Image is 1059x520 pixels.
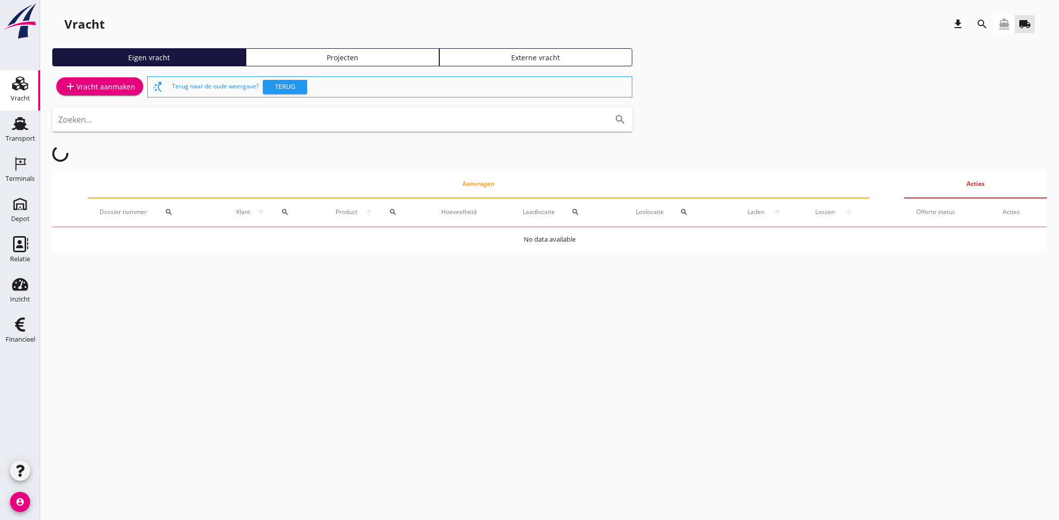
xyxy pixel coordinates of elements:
i: search [680,208,688,216]
div: Hoeveelheid [441,207,499,217]
i: search [571,208,580,216]
i: search [165,208,173,216]
i: add [64,80,76,92]
a: Vracht aanmaken [56,77,143,95]
div: Depot [11,216,30,222]
i: arrow_upward [254,208,268,216]
div: Projecten [250,52,435,63]
a: Externe vracht [439,48,633,66]
span: Product [332,207,361,217]
span: Laden [743,207,769,217]
div: Terug naar de oude weergave? [172,77,628,97]
div: Eigen vracht [57,52,241,63]
div: Loslocatie [636,200,719,224]
i: directions_boat [998,18,1010,30]
th: Aanvragen [87,170,870,198]
div: Dossier nummer [100,200,209,224]
i: switch_access_shortcut [152,81,164,93]
i: search [976,18,988,30]
div: Inzicht [10,296,30,302]
th: Acties [904,170,1047,198]
div: Vracht [64,16,105,32]
i: arrow_upward [361,208,376,216]
span: Lossen [811,207,840,217]
div: Terug [267,82,303,92]
div: Acties [1003,207,1035,217]
i: search [614,114,626,126]
div: Vracht [11,95,30,101]
i: arrow_upward [769,208,786,216]
i: local_shipping [1019,18,1031,30]
i: arrow_upward [840,208,857,216]
span: Klant [233,207,254,217]
img: logo-small.a267ee39.svg [2,3,38,40]
div: Transport [6,135,35,142]
div: Laadlocatie [523,200,612,224]
div: Financieel [6,336,35,343]
i: download [952,18,964,30]
button: Terug [263,80,307,94]
div: Externe vracht [444,52,628,63]
div: Offerte status [916,207,978,217]
div: Terminals [6,175,35,182]
i: account_circle [10,492,30,512]
i: search [281,208,289,216]
td: No data available [52,228,1047,252]
input: Zoeken... [58,112,598,128]
a: Eigen vracht [52,48,246,66]
div: Vracht aanmaken [64,80,135,92]
div: Relatie [10,256,30,262]
a: Projecten [246,48,439,66]
i: search [389,208,397,216]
